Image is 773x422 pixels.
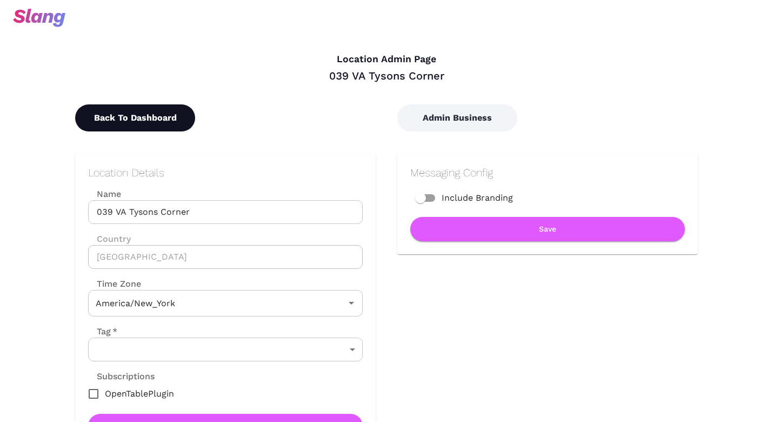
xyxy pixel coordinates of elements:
[410,166,685,179] h2: Messaging Config
[88,278,363,290] label: Time Zone
[75,69,698,83] div: 039 VA Tysons Corner
[75,104,195,131] button: Back To Dashboard
[344,295,359,311] button: Open
[88,325,117,338] label: Tag
[88,188,363,200] label: Name
[75,54,698,65] h4: Location Admin Page
[442,192,513,205] span: Include Branding
[75,113,195,123] a: Back To Dashboard
[88,370,155,383] label: Subscriptions
[88,166,363,179] h2: Location Details
[105,387,174,400] span: OpenTablePlugin
[13,9,65,27] img: svg+xml;base64,PHN2ZyB3aWR0aD0iOTciIGhlaWdodD0iMzQiIHZpZXdCb3g9IjAgMCA5NyAzNCIgZmlsbD0ibm9uZSIgeG...
[397,104,517,131] button: Admin Business
[410,217,685,241] button: Save
[397,113,517,123] a: Admin Business
[88,233,363,245] label: Country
